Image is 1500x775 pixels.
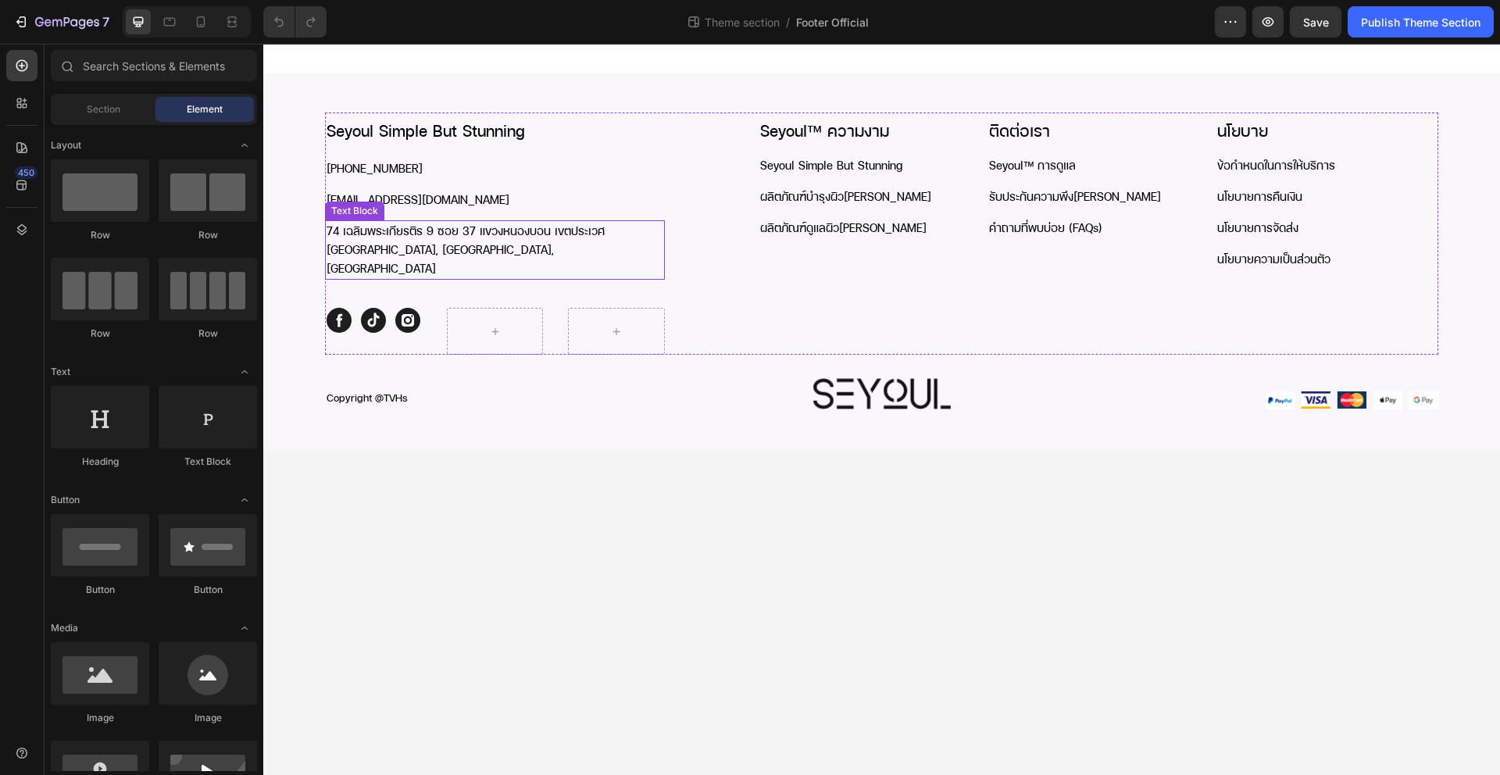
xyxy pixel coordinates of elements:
div: 450 [15,166,37,179]
img: Alt Image [1109,348,1139,366]
button: Save [1290,6,1341,37]
span: Toggle open [232,359,257,384]
span: Text [51,365,70,379]
div: Image [51,711,149,725]
span: Media [51,621,78,635]
p: ผลิตภัณฑ์บำรุงผิว[PERSON_NAME] [497,144,716,162]
span: Section [87,102,120,116]
div: Row [159,327,257,341]
iframe: Design area [263,44,1500,775]
img: Alt Image [1073,348,1103,365]
button: 7 [6,6,116,37]
a: นโยบายการคืนเงิน [954,145,1039,160]
span: Footer Official [796,14,869,30]
button: Publish Theme Section [1348,6,1494,37]
div: Seyoul Simple But Stunning [495,111,718,133]
span: Layout [51,138,81,152]
p: Seyoul™ การดูแล [726,112,945,131]
img: Alt Image [1037,348,1067,365]
div: Text Block [159,455,257,469]
div: Heading [51,455,149,469]
a: นโยบายการจัดส่ง [954,177,1035,191]
div: Image [159,711,257,725]
a: ข้อกำหนดในการให้บริการ [954,114,1072,129]
div: Undo/Redo [263,6,327,37]
h2: Seyoul™ ความงาม [495,69,718,105]
span: Save [1303,16,1329,29]
p: Copyright @TVHs [63,345,427,364]
div: Row [159,228,257,242]
p: 7 [102,12,109,31]
span: / [786,14,790,30]
div: Row [51,327,149,341]
a: นโยบายความเป็นส่วนตัว [954,208,1067,223]
div: Button [159,583,257,597]
span: Toggle open [232,133,257,158]
span: Theme section [702,14,783,30]
h2: นโยบาย [952,69,1175,105]
span: Toggle open [232,616,257,641]
div: Button [51,583,149,597]
div: Row [51,228,149,242]
img: gempages_510121071932867757-080b38bd-6108-4d49-a2c4-4ec1144373b3.png [548,334,689,366]
input: Search Sections & Elements [51,50,257,81]
div: Publish Theme Section [1361,14,1480,30]
span: Element [187,102,223,116]
span: Button [51,493,80,507]
span: Toggle open [232,487,257,512]
img: Alt Image [1145,348,1175,366]
img: Alt Image [1002,348,1031,366]
p: ผลิตภัณฑ์ดูแลผิว[PERSON_NAME] [497,175,716,194]
h2: ติดต่อเรา [724,69,947,105]
p: คำถามที่พบบ่อย (FAQs) [726,175,945,194]
p: รับประกันความพึง[PERSON_NAME] [726,144,945,162]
